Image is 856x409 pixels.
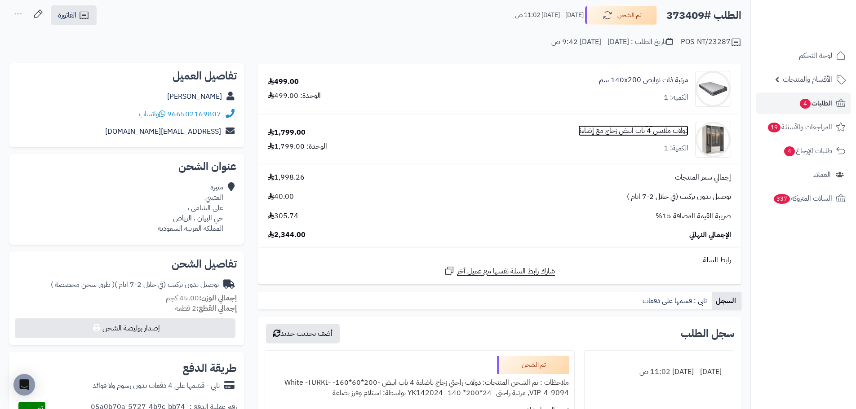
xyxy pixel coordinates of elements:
a: واتساب [139,109,165,119]
span: المراجعات والأسئلة [767,121,832,133]
a: لوحة التحكم [756,45,851,66]
span: 305.74 [268,211,298,221]
button: أضف تحديث جديد [266,324,340,343]
span: 4 [784,146,795,156]
a: دولاب ملابس 4 باب ابيض زجاج مع إضاءة [578,126,688,136]
span: طلبات الإرجاع [783,145,832,157]
div: POS-NT/23287 [681,37,741,48]
div: Open Intercom Messenger [13,374,35,396]
button: إصدار بوليصة الشحن [15,318,235,338]
span: 1,998.26 [268,172,305,183]
img: 1702551583-26-90x90.jpg [696,71,731,107]
div: تاريخ الطلب : [DATE] - [DATE] 9:42 ص [551,37,673,47]
h2: عنوان الشحن [16,161,237,172]
span: ( طرق شحن مخصصة ) [51,279,115,290]
small: [DATE] - [DATE] 11:02 ص [515,11,584,20]
strong: إجمالي القطع: [196,303,237,314]
img: 1742133300-110103010020.1-90x90.jpg [696,122,731,158]
small: 45.00 كجم [166,293,237,303]
a: تابي : قسمها على دفعات [639,292,712,310]
span: الفاتورة [58,10,76,21]
a: المراجعات والأسئلة19 [756,116,851,138]
div: الوحدة: 1,799.00 [268,141,327,152]
div: الكمية: 1 [664,92,688,103]
span: 4 [800,99,811,109]
span: توصيل بدون تركيب (في خلال 2-7 ايام ) [627,192,731,202]
h2: الطلب #373409 [666,6,741,25]
div: تابي - قسّمها على 4 دفعات بدون رسوم ولا فوائد [93,381,220,391]
h3: سجل الطلب [681,328,734,339]
span: 19 [768,123,781,132]
div: [DATE] - [DATE] 11:02 ص [590,363,728,381]
a: شارك رابط السلة نفسها مع عميل آخر [444,265,555,277]
span: لوحة التحكم [799,49,832,62]
span: الطلبات [799,97,832,110]
span: 2,344.00 [268,230,306,240]
h2: تفاصيل الشحن [16,259,237,269]
div: توصيل بدون تركيب (في خلال 2-7 ايام ) [51,280,219,290]
a: السجل [712,292,741,310]
span: الإجمالي النهائي [689,230,731,240]
div: الكمية: 1 [664,143,688,154]
span: ضريبة القيمة المضافة 15% [656,211,731,221]
a: 966502169807 [167,109,221,119]
a: العملاء [756,164,851,185]
strong: إجمالي الوزن: [199,293,237,303]
div: تم الشحن [497,356,569,374]
a: مرتبة ذات نوابض 140x200 سم [599,75,688,85]
a: الفاتورة [51,5,97,25]
div: ملاحظات : تم الشحن المنتجات: دولاب راحتي زجاج باضاءة 4 باب ابيض -200*60*160- White -TURKI-VIP-4-9... [271,374,568,402]
div: منيره العتيبي علي الشامي ، حي البيان ، الرياض المملكة العربية السعودية [158,182,223,233]
a: الطلبات4 [756,92,851,114]
a: [PERSON_NAME] [167,91,222,102]
div: رابط السلة [261,255,738,265]
a: طلبات الإرجاع4 [756,140,851,162]
small: 2 قطعة [175,303,237,314]
h2: تفاصيل العميل [16,70,237,81]
div: 499.00 [268,77,299,87]
span: شارك رابط السلة نفسها مع عميل آخر [457,266,555,277]
div: 1,799.00 [268,128,306,138]
a: [EMAIL_ADDRESS][DOMAIN_NAME] [105,126,221,137]
button: تم الشحن [585,6,657,25]
span: 337 [774,194,790,204]
h2: طريقة الدفع [182,363,237,374]
span: الأقسام والمنتجات [783,73,832,86]
span: السلات المتروكة [773,192,832,205]
span: 40.00 [268,192,294,202]
span: إجمالي سعر المنتجات [675,172,731,183]
a: السلات المتروكة337 [756,188,851,209]
span: العملاء [813,168,831,181]
div: الوحدة: 499.00 [268,91,321,101]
